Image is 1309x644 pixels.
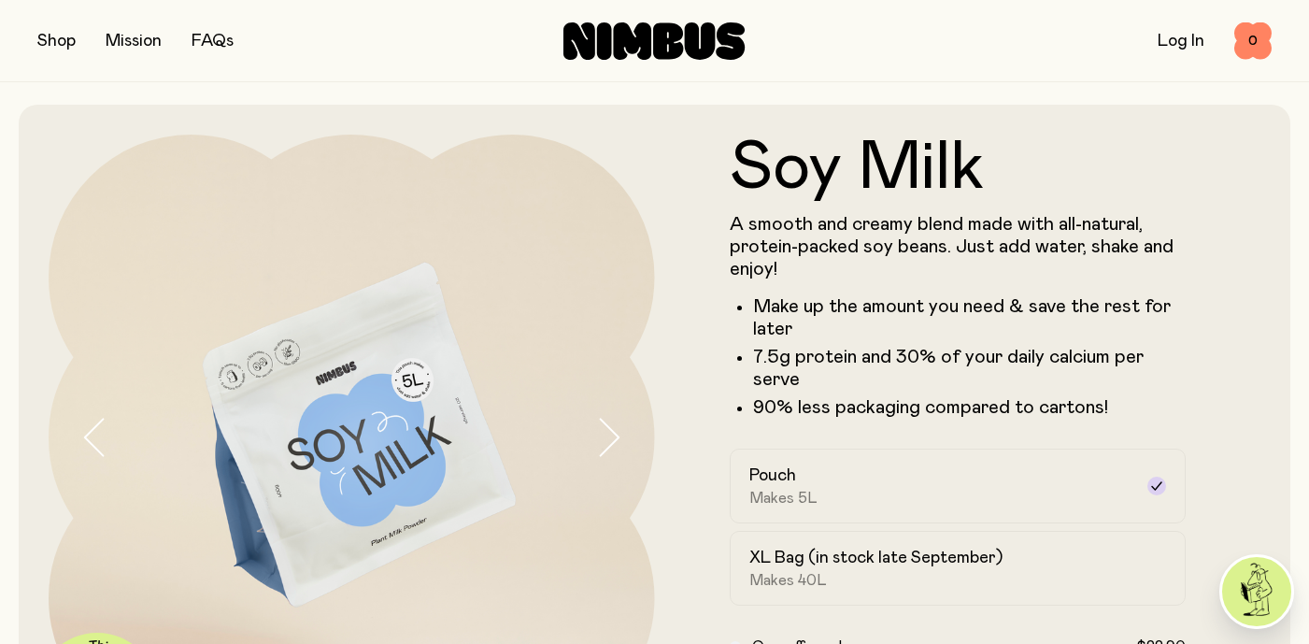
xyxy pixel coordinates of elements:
[192,33,234,50] a: FAQs
[753,346,1187,391] li: 7.5g protein and 30% of your daily calcium per serve
[749,465,796,487] h2: Pouch
[749,547,1003,569] h2: XL Bag (in stock late September)
[1234,22,1272,60] button: 0
[749,489,818,508] span: Makes 5L
[753,295,1187,340] li: Make up the amount you need & save the rest for later
[1158,33,1204,50] a: Log In
[749,571,827,590] span: Makes 40L
[730,213,1187,280] p: A smooth and creamy blend made with all-natural, protein-packed soy beans. Just add water, shake ...
[753,396,1187,419] p: 90% less packaging compared to cartons!
[106,33,162,50] a: Mission
[730,135,1187,202] h1: Soy Milk
[1222,557,1291,626] img: agent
